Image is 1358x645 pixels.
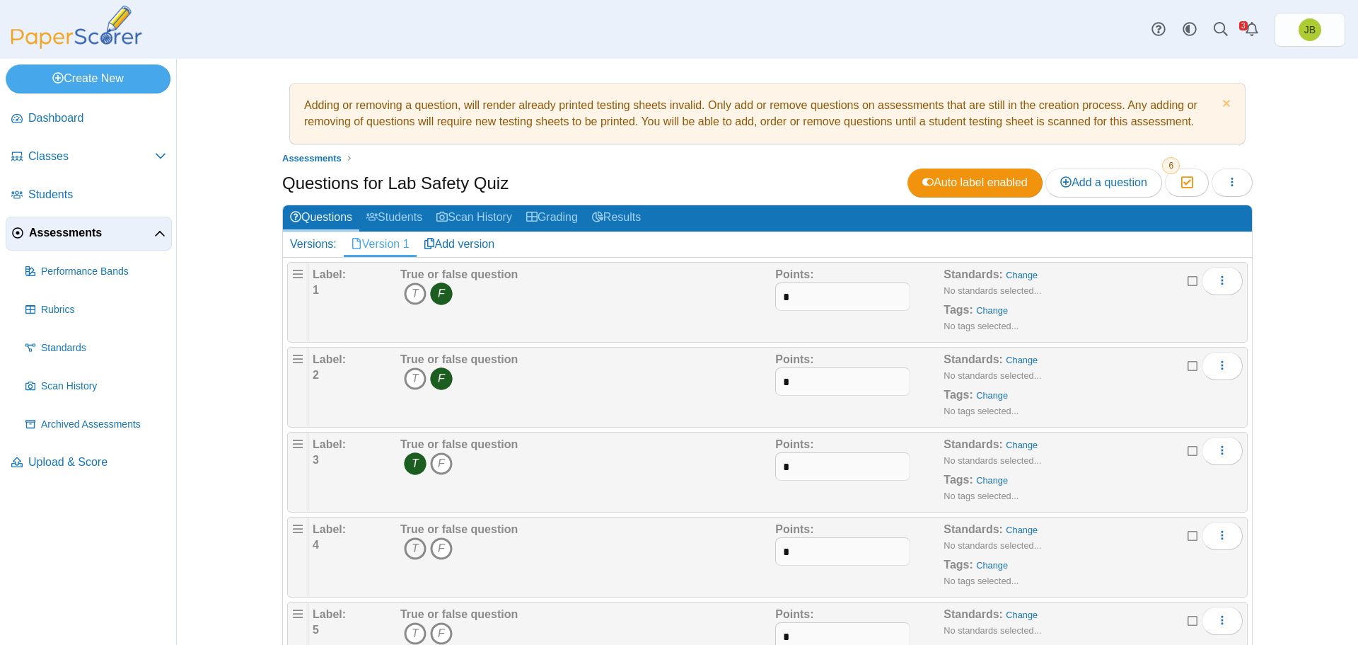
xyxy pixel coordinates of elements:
[6,39,147,51] a: PaperScorer
[313,438,346,450] b: Label:
[944,491,1018,501] small: No tags selected...
[6,140,172,174] a: Classes
[944,370,1041,381] small: No standards selected...
[20,370,172,404] a: Scan History
[313,353,346,365] b: Label:
[404,537,426,560] i: T
[1060,176,1147,188] span: Add a question
[944,268,1003,280] b: Standards:
[283,232,344,256] div: Versions:
[417,232,502,256] a: Add version
[976,475,1008,486] a: Change
[944,353,1003,365] b: Standards:
[6,102,172,136] a: Dashboard
[297,91,1238,137] div: Adding or removing a question, will render already printed testing sheets invalid. Only add or re...
[28,187,166,202] span: Students
[944,389,973,401] b: Tags:
[20,331,172,365] a: Standards
[404,622,426,645] i: T
[944,455,1041,466] small: No standards selected...
[6,217,172,251] a: Assessments
[1202,437,1243,465] button: More options
[430,282,453,305] i: F
[775,523,813,535] b: Points:
[404,452,426,475] i: T
[944,625,1041,636] small: No standards selected...
[944,559,973,571] b: Tags:
[404,367,426,390] i: T
[400,438,518,450] b: True or false question
[20,408,172,442] a: Archived Assessments
[400,268,518,280] b: True or false question
[922,176,1028,188] span: Auto label enabled
[429,205,519,232] a: Scan History
[400,523,518,535] b: True or false question
[20,293,172,327] a: Rubrics
[1006,610,1038,620] a: Change
[1006,270,1038,280] a: Change
[282,171,509,195] h1: Questions for Lab Safety Quiz
[585,205,648,232] a: Results
[313,284,319,296] b: 1
[359,205,429,232] a: Students
[1202,607,1243,635] button: More options
[287,432,308,513] div: Drag handle
[1219,98,1231,113] a: Dismiss notice
[775,608,813,620] b: Points:
[28,149,155,164] span: Classes
[41,265,166,279] span: Performance Bands
[344,232,417,256] a: Version 1
[944,540,1041,551] small: No standards selected...
[1006,355,1038,365] a: Change
[287,347,308,428] div: Drag handle
[1162,157,1180,174] span: 6
[28,110,166,126] span: Dashboard
[430,622,453,645] i: F
[404,282,426,305] i: T
[1006,440,1038,450] a: Change
[944,523,1003,535] b: Standards:
[976,390,1008,401] a: Change
[430,537,453,560] i: F
[400,353,518,365] b: True or false question
[775,268,813,280] b: Points:
[944,406,1018,416] small: No tags selected...
[775,438,813,450] b: Points:
[1165,169,1208,197] button: 6
[29,225,154,241] span: Assessments
[1045,169,1162,197] a: Add a question
[313,539,319,551] b: 4
[41,379,166,394] span: Scan History
[313,624,319,636] b: 5
[1202,522,1243,550] button: More options
[944,576,1018,586] small: No tags selected...
[944,321,1018,331] small: No tags selected...
[28,455,166,470] span: Upload & Score
[1236,14,1267,45] a: Alerts
[6,446,172,480] a: Upload & Score
[1006,525,1038,535] a: Change
[287,517,308,598] div: Drag handle
[944,608,1003,620] b: Standards:
[6,178,172,212] a: Students
[283,205,359,232] a: Questions
[6,64,170,93] a: Create New
[41,418,166,432] span: Archived Assessments
[41,303,166,317] span: Rubrics
[400,608,518,620] b: True or false question
[313,369,319,381] b: 2
[1202,267,1243,295] button: More options
[944,285,1041,296] small: No standards selected...
[430,452,453,475] i: F
[976,305,1008,316] a: Change
[944,304,973,316] b: Tags:
[1304,25,1316,35] span: Joel Boyd
[775,353,813,365] b: Points:
[1299,18,1321,41] span: Joel Boyd
[976,560,1008,571] a: Change
[313,608,346,620] b: Label:
[1202,352,1243,380] button: More options
[6,6,147,49] img: PaperScorer
[279,149,345,167] a: Assessments
[20,255,172,289] a: Performance Bands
